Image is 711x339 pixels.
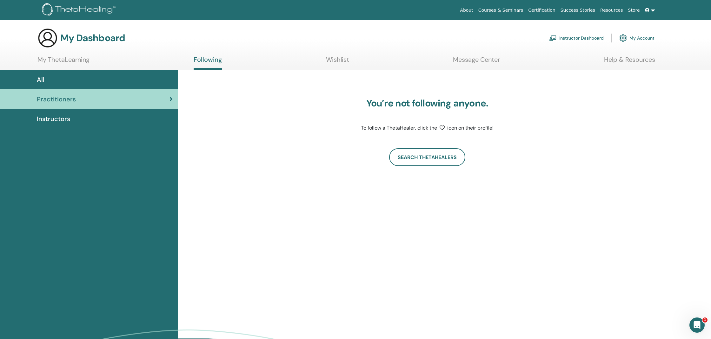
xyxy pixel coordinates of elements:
span: Instructors [37,114,70,124]
img: generic-user-icon.jpg [37,28,58,48]
img: chalkboard-teacher.svg [549,35,557,41]
span: Practitioners [37,94,76,104]
a: Help & Resources [604,56,655,68]
a: Success Stories [558,4,598,16]
a: Following [194,56,222,70]
a: Message Center [453,56,500,68]
iframe: Intercom live chat [689,317,705,333]
h3: My Dashboard [60,32,125,44]
a: My Account [619,31,655,45]
a: Wishlist [326,56,349,68]
a: My ThetaLearning [37,56,90,68]
a: About [457,4,475,16]
h3: You’re not following anyone. [348,98,507,109]
a: Certification [526,4,558,16]
img: logo.png [42,3,118,17]
a: Resources [598,4,626,16]
a: Courses & Seminars [476,4,526,16]
a: Store [626,4,642,16]
img: cog.svg [619,33,627,43]
span: All [37,75,44,84]
p: To follow a ThetaHealer, click the icon on their profile! [348,124,507,132]
a: Instructor Dashboard [549,31,604,45]
span: 1 [702,317,708,323]
a: Search ThetaHealers [389,148,465,166]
